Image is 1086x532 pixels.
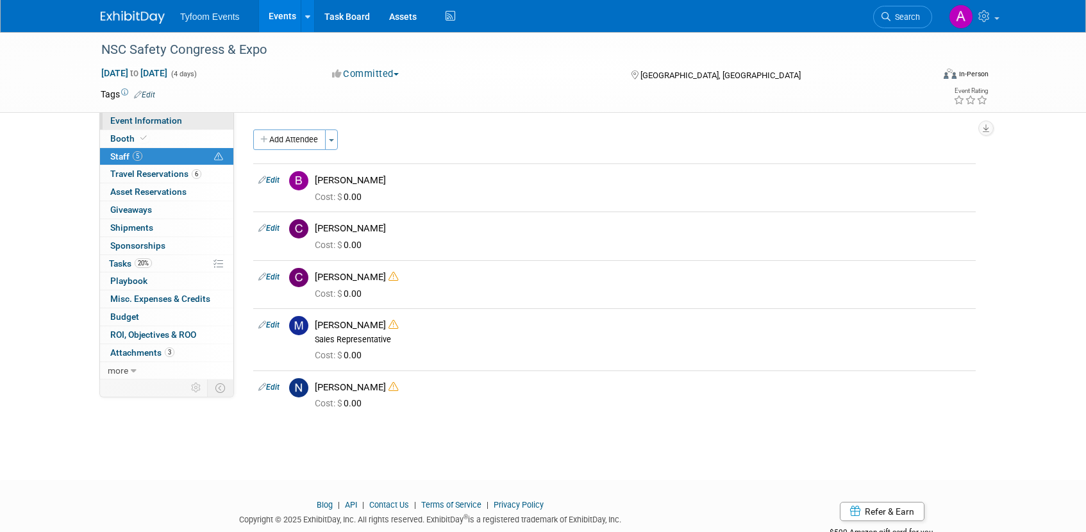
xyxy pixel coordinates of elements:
span: Booth [110,133,149,144]
a: Contact Us [369,500,409,510]
a: Booth [100,130,233,147]
img: Angie Nichols [949,4,973,29]
a: Edit [134,90,155,99]
button: Committed [328,67,404,81]
a: Refer & Earn [840,502,924,521]
span: Cost: $ [315,288,344,299]
a: Privacy Policy [494,500,544,510]
i: Double-book Warning! [388,382,398,392]
a: Search [873,6,932,28]
span: | [359,500,367,510]
span: Staff [110,151,142,162]
span: Event Information [110,115,182,126]
div: NSC Safety Congress & Expo [97,38,913,62]
a: Edit [258,383,280,392]
a: more [100,362,233,379]
i: Double-book Warning! [388,272,398,281]
i: Double-book Warning! [388,320,398,329]
span: Cost: $ [315,350,344,360]
a: Travel Reservations6 [100,165,233,183]
td: Toggle Event Tabs [208,379,234,396]
div: [PERSON_NAME] [315,222,971,235]
span: Budget [110,312,139,322]
span: Tyfoom Events [180,12,240,22]
span: more [108,365,128,376]
a: Attachments3 [100,344,233,362]
a: Budget [100,308,233,326]
span: 0.00 [315,240,367,250]
a: Misc. Expenses & Credits [100,290,233,308]
div: Copyright © 2025 ExhibitDay, Inc. All rights reserved. ExhibitDay is a registered trademark of Ex... [101,511,760,526]
i: Booth reservation complete [140,135,147,142]
span: [GEOGRAPHIC_DATA], [GEOGRAPHIC_DATA] [640,71,801,80]
span: Search [890,12,920,22]
span: Shipments [110,222,153,233]
span: 5 [133,151,142,161]
span: 3 [165,347,174,357]
a: Playbook [100,272,233,290]
span: Misc. Expenses & Credits [110,294,210,304]
a: Staff5 [100,148,233,165]
span: Giveaways [110,204,152,215]
div: [PERSON_NAME] [315,271,971,283]
img: B.jpg [289,171,308,190]
a: Edit [258,320,280,329]
img: C.jpg [289,268,308,287]
a: Blog [317,500,333,510]
a: API [345,500,357,510]
a: Sponsorships [100,237,233,254]
span: | [411,500,419,510]
span: | [335,500,343,510]
span: Sponsorships [110,240,165,251]
span: Cost: $ [315,398,344,408]
img: C.jpg [289,219,308,238]
a: Shipments [100,219,233,237]
button: Add Attendee [253,129,326,150]
span: (4 days) [170,70,197,78]
span: 6 [192,169,201,179]
span: Attachments [110,347,174,358]
div: Event Rating [953,88,988,94]
a: ROI, Objectives & ROO [100,326,233,344]
span: | [483,500,492,510]
a: Edit [258,176,280,185]
span: Cost: $ [315,240,344,250]
a: Event Information [100,112,233,129]
img: M.jpg [289,316,308,335]
div: In-Person [958,69,989,79]
span: Travel Reservations [110,169,201,179]
a: Asset Reservations [100,183,233,201]
span: 20% [135,258,152,268]
span: 0.00 [315,350,367,360]
a: Giveaways [100,201,233,219]
td: Personalize Event Tab Strip [185,379,208,396]
a: Edit [258,272,280,281]
span: to [128,68,140,78]
span: [DATE] [DATE] [101,67,168,79]
img: Format-Inperson.png [944,69,957,79]
td: Tags [101,88,155,101]
span: Playbook [110,276,147,286]
span: 0.00 [315,192,367,202]
img: ExhibitDay [101,11,165,24]
a: Tasks20% [100,255,233,272]
span: ROI, Objectives & ROO [110,329,196,340]
span: Asset Reservations [110,187,187,197]
span: 0.00 [315,398,367,408]
span: 0.00 [315,288,367,299]
sup: ® [464,513,468,520]
span: Tasks [109,258,152,269]
div: [PERSON_NAME] [315,319,971,331]
div: [PERSON_NAME] [315,174,971,187]
span: Potential Scheduling Conflict -- at least one attendee is tagged in another overlapping event. [214,151,223,163]
div: [PERSON_NAME] [315,381,971,394]
a: Terms of Service [421,500,481,510]
img: N.jpg [289,378,308,397]
span: Cost: $ [315,192,344,202]
div: Sales Representative [315,335,971,345]
div: Event Format [856,67,989,86]
a: Edit [258,224,280,233]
